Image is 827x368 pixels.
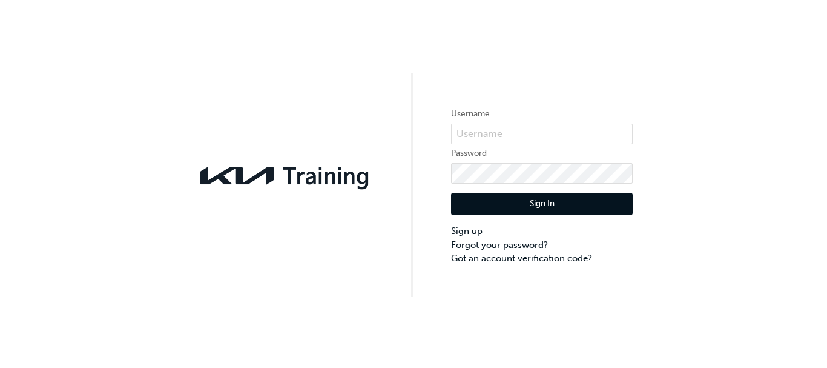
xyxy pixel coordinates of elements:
a: Got an account verification code? [451,252,633,266]
label: Password [451,146,633,161]
a: Sign up [451,224,633,238]
input: Username [451,124,633,144]
label: Username [451,107,633,121]
a: Forgot your password? [451,238,633,252]
img: kia-training [194,159,376,192]
button: Sign In [451,193,633,216]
